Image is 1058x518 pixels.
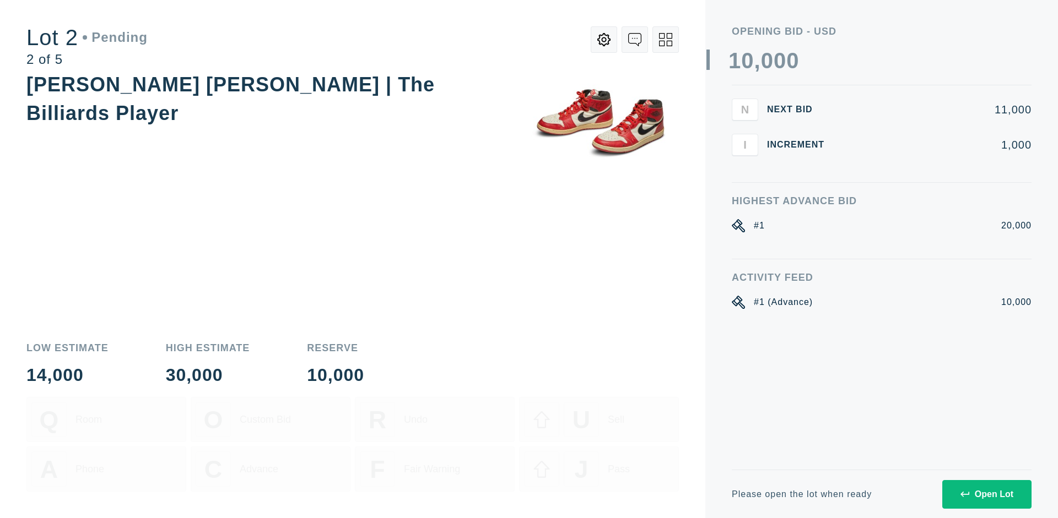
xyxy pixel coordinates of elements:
[1001,296,1032,309] div: 10,000
[732,196,1032,206] div: Highest Advance Bid
[754,219,765,232] div: #1
[26,73,435,124] div: [PERSON_NAME] [PERSON_NAME] | The Billiards Player
[732,490,872,499] div: Please open the lot when ready
[732,134,758,156] button: I
[26,53,148,66] div: 2 of 5
[732,272,1032,282] div: Activity Feed
[166,366,250,384] div: 30,000
[842,139,1032,150] div: 1,000
[743,138,747,151] span: I
[732,99,758,121] button: N
[960,489,1013,499] div: Open Lot
[83,31,148,44] div: Pending
[741,103,749,116] span: N
[26,366,109,384] div: 14,000
[942,480,1032,509] button: Open Lot
[761,50,774,72] div: 0
[767,140,833,149] div: Increment
[754,296,813,309] div: #1 (Advance)
[774,50,786,72] div: 0
[767,105,833,114] div: Next Bid
[307,343,364,353] div: Reserve
[166,343,250,353] div: High Estimate
[728,50,741,72] div: 1
[842,104,1032,115] div: 11,000
[307,366,364,384] div: 10,000
[754,50,761,270] div: ,
[732,26,1032,36] div: Opening bid - USD
[741,50,754,72] div: 0
[1001,219,1032,232] div: 20,000
[786,50,799,72] div: 0
[26,343,109,353] div: Low Estimate
[26,26,148,48] div: Lot 2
